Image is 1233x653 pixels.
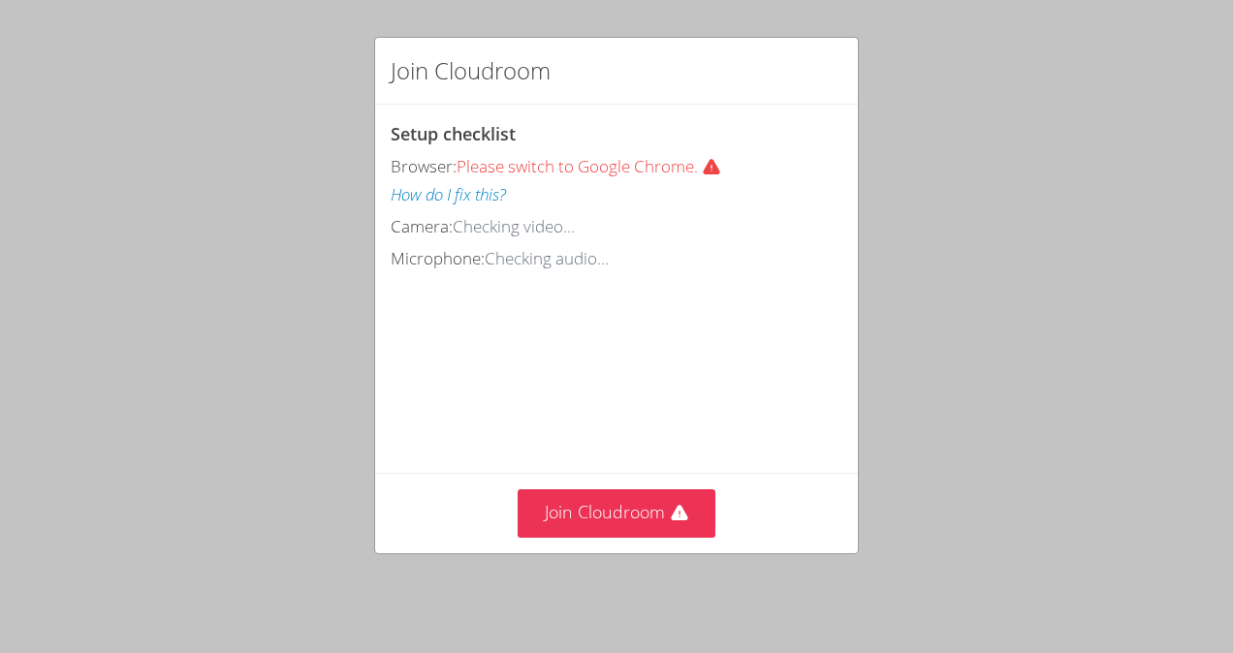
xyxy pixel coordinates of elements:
h2: Join Cloudroom [391,53,551,88]
button: How do I fix this? [391,181,506,209]
span: Checking audio... [485,247,609,269]
span: Checking video... [453,215,575,237]
span: Setup checklist [391,122,516,145]
button: Join Cloudroom [518,489,716,537]
span: Browser: [391,155,457,177]
span: Camera: [391,215,453,237]
span: Please switch to Google Chrome. [457,155,729,177]
span: Microphone: [391,247,485,269]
